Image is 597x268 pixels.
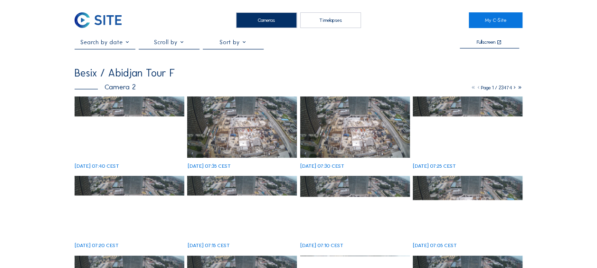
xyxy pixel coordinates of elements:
div: Timelapses [300,12,361,28]
span: Page 1 / 23474 [481,85,512,91]
div: [DATE] 07:25 CEST [413,163,456,169]
img: image_53453323 [300,96,410,158]
div: [DATE] 07:20 CEST [75,243,119,248]
img: image_53453175 [300,176,410,238]
img: image_53453417 [75,96,184,158]
div: Cameras [236,12,297,28]
div: Besix / Abidjan Tour F [75,68,175,78]
img: image_53453147 [413,176,522,238]
a: C-SITE Logo [75,12,128,28]
div: [DATE] 07:35 CEST [187,163,230,169]
div: Camera 2 [75,83,136,90]
div: [DATE] 07:05 CEST [413,243,457,248]
a: My C-Site [469,12,522,28]
img: image_53453297 [413,96,522,158]
img: C-SITE Logo [75,12,122,28]
img: image_53453267 [75,176,184,238]
div: [DATE] 07:30 CEST [300,163,344,169]
div: Fullscreen [477,39,495,45]
div: [DATE] 07:40 CEST [75,163,119,169]
input: Search by date 󰅀 [75,39,135,46]
div: [DATE] 07:15 CEST [187,243,229,248]
img: image_53453207 [187,176,297,238]
div: [DATE] 07:10 CEST [300,243,343,248]
img: image_53453383 [187,96,297,158]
